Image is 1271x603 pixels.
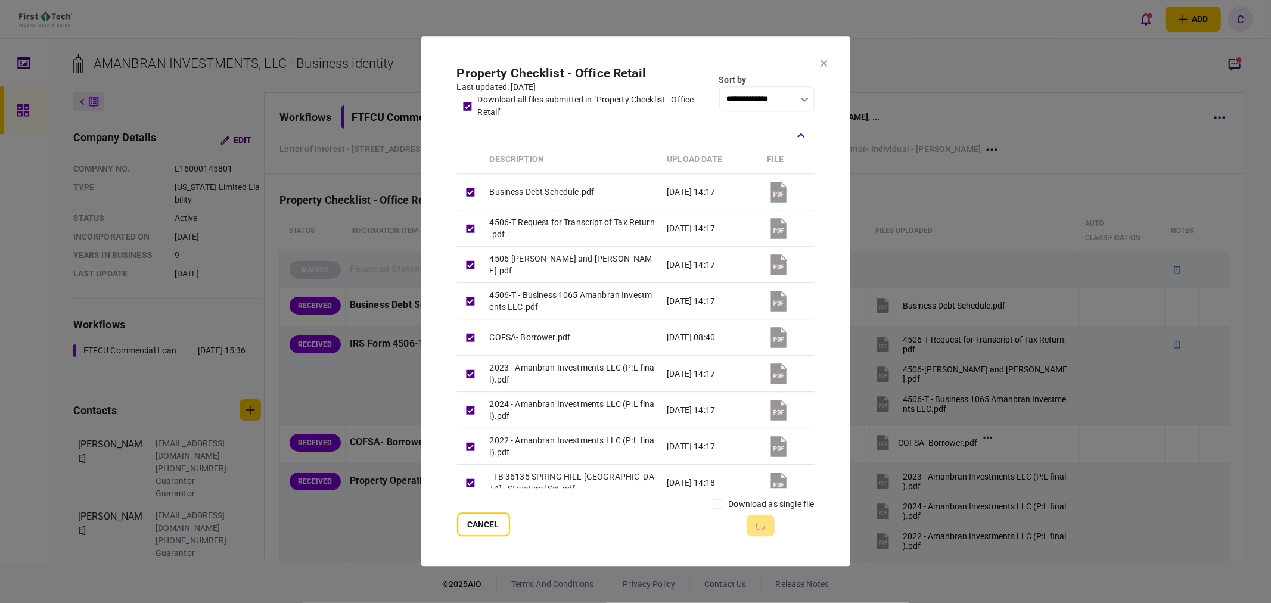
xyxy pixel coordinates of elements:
td: 2022 - Amanbran Investments LLC (P:L final).pdf [484,428,661,465]
label: download as single file [728,499,814,511]
td: [DATE] 14:17 [661,356,761,392]
td: 4506-T - Business 1065 Amanbran Investments LLC.pdf [484,283,661,319]
td: [DATE] 14:17 [661,247,761,283]
td: [DATE] 14:17 [661,283,761,319]
td: [DATE] 08:40 [661,319,761,356]
th: file [761,146,814,174]
td: [DATE] 14:17 [661,428,761,465]
td: [DATE] 14:18 [661,465,761,501]
td: 2023 - Amanbran Investments LLC (P:L final).pdf [484,356,661,392]
td: [DATE] 14:17 [661,174,761,210]
h2: Property Checklist - Office Retail [457,66,713,81]
td: [DATE] 14:17 [661,210,761,247]
td: 4506-T Request for Transcript of Tax Return.pdf [484,210,661,247]
th: Description [484,146,661,174]
button: Cancel [457,513,510,537]
td: _TB 36135 SPRING HILL [GEOGRAPHIC_DATA] - Structural Set.pdf [484,465,661,501]
div: download all files submitted in "Property Checklist - Office Retail" [478,94,713,119]
td: 2024 - Amanbran Investments LLC (P:L final).pdf [484,392,661,428]
td: 4506-[PERSON_NAME] and [PERSON_NAME].pdf [484,247,661,283]
div: last updated: [DATE] [457,81,713,94]
td: [DATE] 14:17 [661,392,761,428]
div: Sort by [719,74,815,86]
td: Business Debt Schedule.pdf [484,174,661,210]
th: upload date [661,146,761,174]
td: COFSA- Borrower.pdf [484,319,661,356]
